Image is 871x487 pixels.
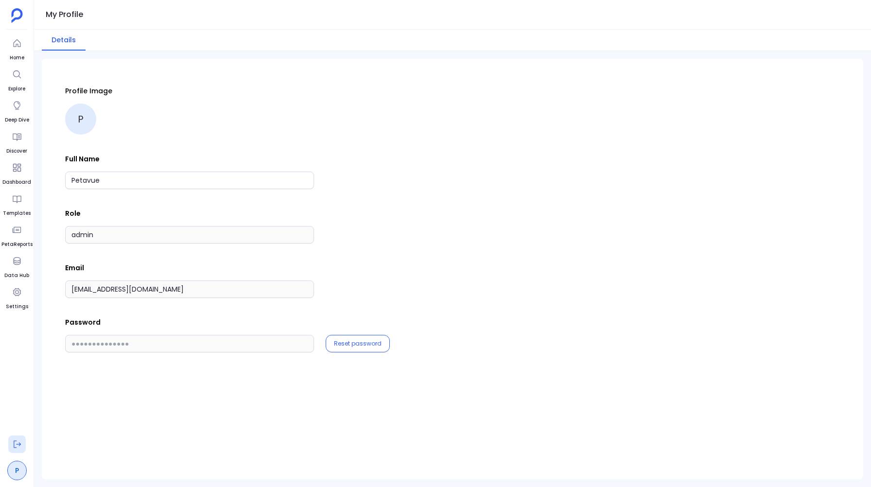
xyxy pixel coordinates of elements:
[65,154,840,164] p: Full Name
[6,303,28,311] span: Settings
[65,104,96,135] div: P
[2,178,31,186] span: Dashboard
[42,30,86,51] button: Details
[7,461,27,480] a: P
[65,209,840,218] p: Role
[334,340,382,348] button: Reset password
[65,280,314,298] input: Email
[65,317,840,327] p: Password
[6,283,28,311] a: Settings
[8,85,26,93] span: Explore
[4,252,29,279] a: Data Hub
[8,54,26,62] span: Home
[6,128,27,155] a: Discover
[2,159,31,186] a: Dashboard
[65,226,314,243] input: Role
[1,221,33,248] a: PetaReports
[65,335,314,352] input: ●●●●●●●●●●●●●●
[65,263,840,273] p: Email
[11,8,23,23] img: petavue logo
[5,116,29,124] span: Deep Dive
[3,209,31,217] span: Templates
[65,86,840,96] p: Profile Image
[6,147,27,155] span: Discover
[4,272,29,279] span: Data Hub
[46,8,83,21] h1: My Profile
[65,172,314,189] input: Full Name
[1,241,33,248] span: PetaReports
[5,97,29,124] a: Deep Dive
[8,35,26,62] a: Home
[3,190,31,217] a: Templates
[8,66,26,93] a: Explore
